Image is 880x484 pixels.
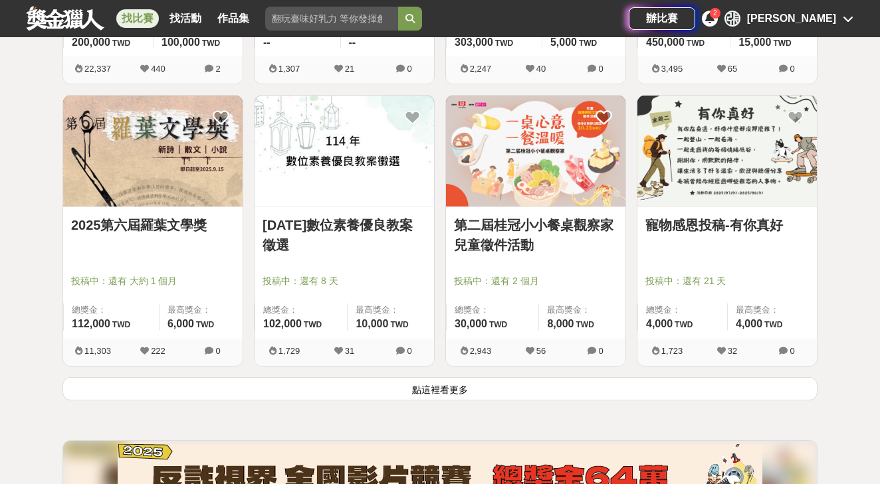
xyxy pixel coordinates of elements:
span: 440 [151,64,165,74]
span: 6,000 [167,318,194,329]
span: 最高獎金： [547,303,617,317]
span: 100,000 [162,37,200,48]
a: 找比賽 [116,9,159,28]
span: TWD [196,320,214,329]
span: TWD [489,320,507,329]
span: 303,000 [455,37,493,48]
a: 第二屆桂冠小小餐桌觀察家兒童徵件活動 [454,215,617,255]
div: [PERSON_NAME] [747,11,836,27]
span: 21 [345,64,354,74]
div: 張 [724,11,740,27]
span: 投稿中：還有 2 個月 [454,274,617,288]
span: 最高獎金： [736,303,809,317]
span: 10,000 [356,318,388,329]
span: 總獎金： [72,303,151,317]
span: 40 [536,64,546,74]
span: 總獎金： [646,303,719,317]
a: 辦比賽 [629,7,695,30]
a: 找活動 [164,9,207,28]
span: 1,723 [661,346,683,356]
span: 0 [407,64,411,74]
span: 222 [151,346,165,356]
img: Cover Image [63,96,243,206]
img: Cover Image [255,96,434,206]
span: TWD [764,320,782,329]
span: -- [263,37,271,48]
span: 投稿中：還有 8 天 [263,274,426,288]
input: 翻玩臺味好乳力 等你發揮創意！ [265,7,398,31]
span: TWD [202,39,220,48]
span: 32 [728,346,737,356]
a: 寵物感恩投稿-有你真好 [645,215,809,235]
span: 投稿中：還有 21 天 [645,274,809,288]
span: 0 [215,346,220,356]
span: 1,307 [278,64,300,74]
span: 22,337 [84,64,111,74]
span: 投稿中：還有 大約 1 個月 [71,274,235,288]
span: 56 [536,346,546,356]
span: TWD [579,39,597,48]
span: TWD [773,39,791,48]
span: 65 [728,64,737,74]
span: 11,303 [84,346,111,356]
span: 0 [598,64,603,74]
span: 0 [790,346,794,356]
span: 最高獎金： [356,303,426,317]
span: 450,000 [646,37,685,48]
span: 112,000 [72,318,110,329]
span: 3,495 [661,64,683,74]
span: 5,000 [550,37,577,48]
span: 2,943 [470,346,492,356]
span: 1,729 [278,346,300,356]
span: 102,000 [263,318,302,329]
span: 31 [345,346,354,356]
span: 總獎金： [455,303,530,317]
img: Cover Image [446,96,625,206]
span: TWD [112,39,130,48]
span: 0 [407,346,411,356]
a: 作品集 [212,9,255,28]
span: 8,000 [547,318,574,329]
span: 4,000 [646,318,673,329]
span: 200,000 [72,37,110,48]
img: Cover Image [637,96,817,206]
span: 2,247 [470,64,492,74]
span: TWD [390,320,408,329]
span: 15,000 [738,37,771,48]
span: TWD [304,320,322,329]
span: 0 [790,64,794,74]
span: 2 [713,9,717,17]
a: 2025第六屆羅葉文學獎 [71,215,235,235]
span: 總獎金： [263,303,339,317]
span: -- [349,37,356,48]
span: TWD [675,320,693,329]
span: TWD [495,39,513,48]
span: 0 [598,346,603,356]
button: 點這裡看更多 [62,377,818,400]
span: 30,000 [455,318,487,329]
span: TWD [576,320,594,329]
a: [DATE]數位素養優良教案徵選 [263,215,426,255]
span: 2 [215,64,220,74]
span: 4,000 [736,318,762,329]
span: TWD [112,320,130,329]
span: 最高獎金： [167,303,235,317]
span: TWD [687,39,705,48]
